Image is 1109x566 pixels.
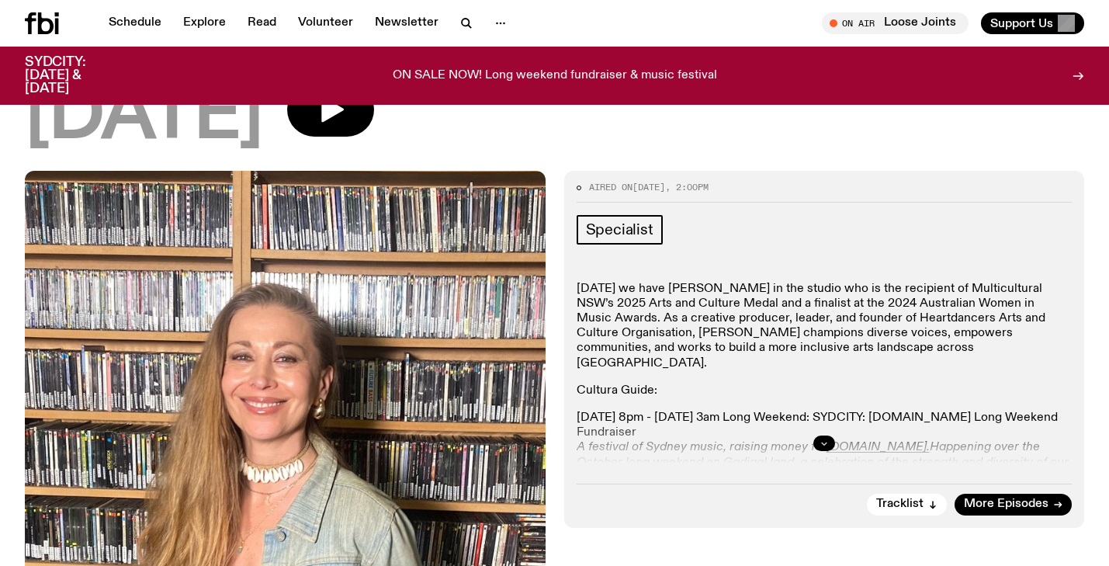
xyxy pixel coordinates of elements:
[577,282,1073,371] p: [DATE] we have [PERSON_NAME] in the studio who is the recipient of Multicultural NSW’s 2025 Arts ...
[577,215,663,245] a: Specialist
[867,494,947,516] button: Tracklist
[822,12,969,34] button: On AirLoose Joints
[577,411,1073,500] p: [DATE] 8pm - [DATE] 3am Long Weekend: SYDCITY: [DOMAIN_NAME] Long Weekend Fundraiser
[238,12,286,34] a: Read
[393,69,717,83] p: ON SALE NOW! Long weekend fundraiser & music festival
[174,12,235,34] a: Explore
[955,494,1072,516] a: More Episodes
[25,56,124,95] h3: SYDCITY: [DATE] & [DATE]
[589,181,632,193] span: Aired on
[99,12,171,34] a: Schedule
[577,384,1073,398] p: Cultura Guide:
[586,221,653,238] span: Specialist
[665,181,709,193] span: , 2:00pm
[289,12,362,34] a: Volunteer
[632,181,665,193] span: [DATE]
[981,12,1084,34] button: Support Us
[876,498,924,510] span: Tracklist
[990,16,1053,30] span: Support Us
[366,12,448,34] a: Newsletter
[964,498,1048,510] span: More Episodes
[25,82,262,152] span: [DATE]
